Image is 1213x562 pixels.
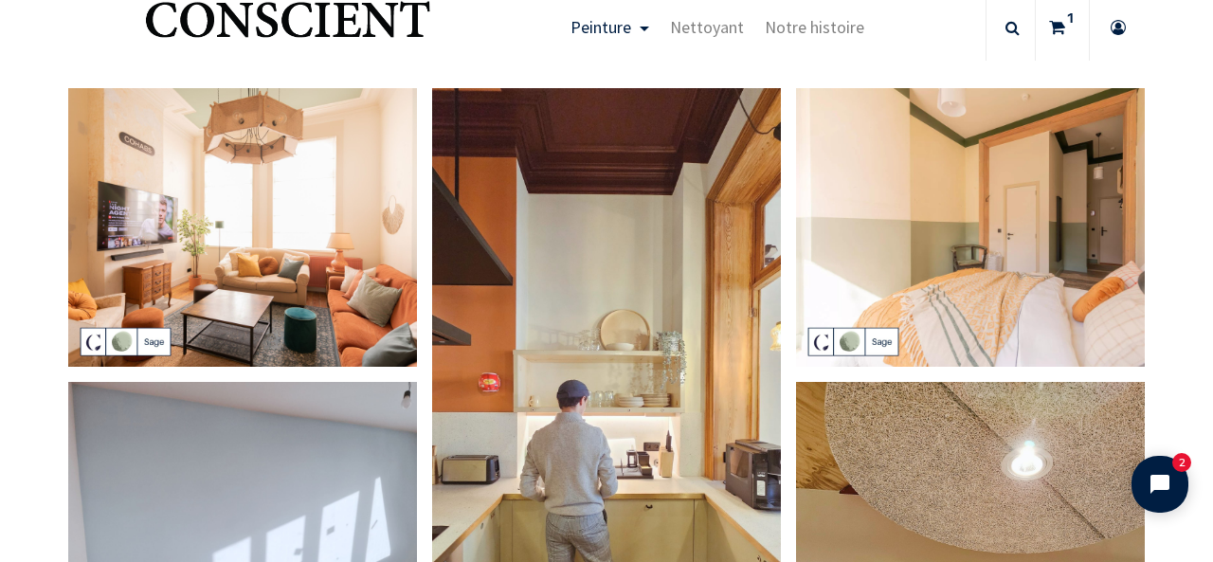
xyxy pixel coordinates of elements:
[765,16,864,38] span: Notre histoire
[68,88,417,367] img: peinture vert sauge
[1115,440,1204,529] iframe: Tidio Chat
[796,88,1145,367] img: peinture vert sauge
[670,16,744,38] span: Nettoyant
[1061,9,1079,27] sup: 1
[570,16,631,38] span: Peinture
